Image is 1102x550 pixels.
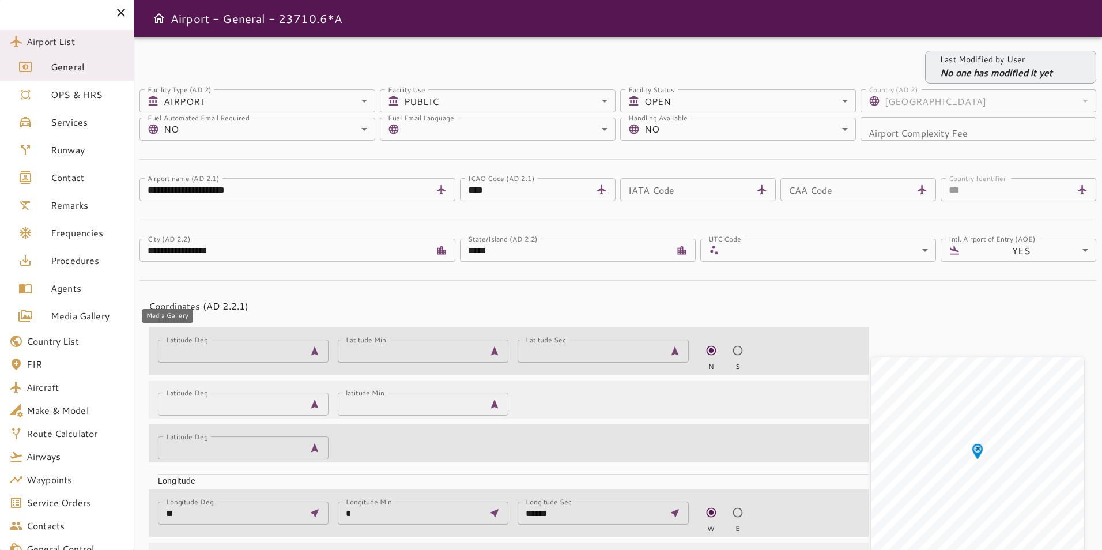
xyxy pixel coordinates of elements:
[869,84,918,94] label: Country (AD 2)
[148,7,171,30] button: Open drawer
[708,233,741,243] label: UTC Code
[142,309,193,323] div: Media Gallery
[949,233,1035,243] label: Intl. Airport of Entry (AOE)
[940,66,1052,80] p: No one has modified it yet
[885,89,1096,112] div: [GEOGRAPHIC_DATA]
[149,299,859,313] h4: Coordinates (AD 2.2.1)
[27,334,124,348] span: Country List
[965,239,1096,262] div: YES
[171,9,342,28] h6: Airport - General - 23710.6*A
[51,226,124,240] span: Frequencies
[346,387,384,397] label: latitude Min
[149,466,869,487] div: Longitude
[166,387,208,397] label: Latitude Deg
[388,84,425,94] label: Facility Use
[628,84,674,94] label: Facility Status
[27,427,124,440] span: Route Calculator
[166,431,208,441] label: Latitude Deg
[51,171,124,184] span: Contact
[735,523,740,534] span: E
[644,89,856,112] div: OPEN
[644,118,856,141] div: NO
[51,143,124,157] span: Runway
[27,357,124,371] span: FIR
[27,473,124,487] span: Waypoints
[628,112,688,122] label: Handling Available
[708,361,714,372] span: N
[27,519,124,533] span: Contacts
[468,233,538,243] label: State/Island (AD 2.2)
[51,281,124,295] span: Agents
[346,496,392,506] label: Longitude Min
[148,112,250,122] label: Fuel Automated Email Required
[164,118,375,141] div: NO
[51,60,124,74] span: General
[51,254,124,268] span: Procedures
[164,89,375,112] div: AIRPORT
[940,54,1052,66] p: Last Modified by User
[51,115,124,129] span: Services
[51,309,124,323] span: Media Gallery
[149,304,869,325] div: Latitude
[346,334,386,344] label: Latitude Min
[27,381,124,394] span: Aircraft
[51,198,124,212] span: Remarks
[388,112,454,122] label: Fuel Email Language
[27,35,124,48] span: Airport List
[735,361,740,372] span: S
[27,450,124,464] span: Airways
[526,334,566,344] label: Latitude Sec
[166,496,213,506] label: Longitude Deg
[404,89,616,112] div: PUBLIC
[148,233,190,243] label: City (AD 2.2)
[51,88,124,101] span: OPS & HRS
[148,173,220,183] label: Airport name (AD 2.1)
[949,173,1006,183] label: Country Identifier
[166,334,208,344] label: Latitude Deg
[27,404,124,417] span: Make & Model
[526,496,572,506] label: Longitude Sec
[707,523,715,534] span: W
[468,173,534,183] label: ICAO Code (AD 2.1)
[148,84,212,94] label: Facility Type (AD 2)
[27,496,124,510] span: Service Orders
